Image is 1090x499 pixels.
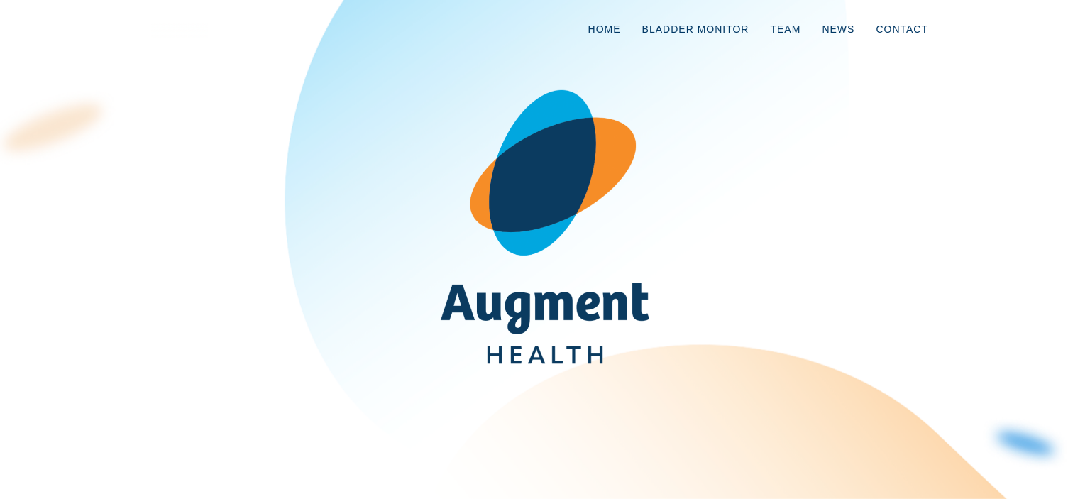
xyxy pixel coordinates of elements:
[480,395,611,428] a: Learn More
[865,6,939,53] a: Contact
[578,6,632,53] a: Home
[759,6,811,53] a: Team
[151,23,208,38] img: logo
[632,6,760,53] a: Bladder Monitor
[811,6,865,53] a: News
[430,89,660,364] img: AugmentHealth_FullColor_Transparent.png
